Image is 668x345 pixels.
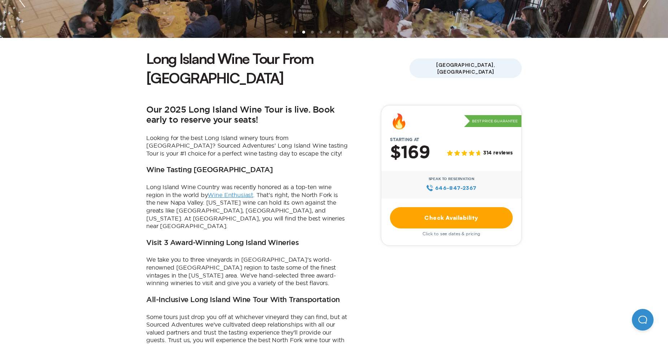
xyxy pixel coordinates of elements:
[146,239,299,248] h3: Visit 3 Award-Winning Long Island Wineries
[302,31,305,34] li: slide item 3
[429,177,474,181] span: Speak to Reservation
[346,31,348,34] li: slide item 8
[146,105,348,126] h2: Our 2025 Long Island Wine Tour is live. Book early to reserve your seats!
[146,166,273,175] h3: Wine Tasting [GEOGRAPHIC_DATA]
[381,137,428,142] span: Starting at
[390,144,430,162] h2: $169
[294,31,296,34] li: slide item 2
[146,49,409,88] h1: Long Island Wine Tour From [GEOGRAPHIC_DATA]
[146,134,348,158] p: Looking for the best Long Island winery tours from [GEOGRAPHIC_DATA]? Sourced Adventures’ Long Is...
[632,309,654,331] iframe: Help Scout Beacon - Open
[426,184,476,192] a: 646‍-847‍-2367
[146,256,348,287] p: We take you to three vineyards in [GEOGRAPHIC_DATA]’s world-renowned [GEOGRAPHIC_DATA] region to ...
[354,31,357,34] li: slide item 9
[146,183,348,230] p: Long Island Wine Country was recently honored as a top-ten wine region in the world by . That’s r...
[208,192,253,198] a: Wine Enthusiast
[320,31,322,34] li: slide item 5
[422,231,480,236] span: Click to see dates & pricing
[311,31,314,34] li: slide item 4
[483,150,513,156] span: 314 reviews
[380,31,383,34] li: slide item 12
[337,31,340,34] li: slide item 7
[464,115,521,127] p: Best Price Guarantee
[285,31,288,34] li: slide item 1
[409,58,522,78] span: [GEOGRAPHIC_DATA], [GEOGRAPHIC_DATA]
[435,184,477,192] span: 646‍-847‍-2367
[363,31,366,34] li: slide item 10
[372,31,374,34] li: slide item 11
[146,296,340,305] h3: All-Inclusive Long Island Wine Tour With Transportation
[390,207,513,228] a: Check Availability
[390,114,408,128] div: 🔥
[328,31,331,34] li: slide item 6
